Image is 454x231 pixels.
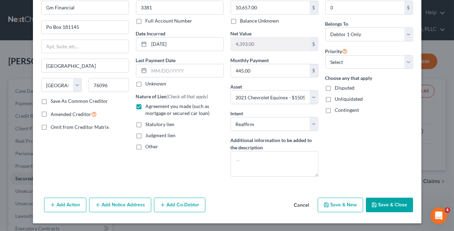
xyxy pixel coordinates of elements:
[231,38,310,51] input: 0.00
[44,198,86,212] button: Add Action
[146,121,175,127] span: Statutory lien
[318,198,363,212] button: Save & New
[136,30,166,37] label: Date Incurred
[136,57,176,64] label: Last Payment Date
[149,64,223,77] input: MM/DD/YYYY
[289,198,315,212] button: Cancel
[445,207,450,213] span: 4
[366,198,413,212] button: Save & Close
[231,64,310,77] input: 0.00
[154,198,205,212] button: Add Co-Debtor
[146,80,166,87] label: Unknown
[136,1,224,15] input: XXXX
[231,1,310,14] input: 0.00
[42,40,129,53] input: Apt, Suite, etc...
[310,1,318,14] div: $
[404,1,413,14] div: $
[325,74,413,82] label: Choose any that apply
[310,64,318,77] div: $
[167,93,208,99] span: (Check all that apply)
[88,78,129,92] input: Enter zip...
[231,137,318,151] label: Additional information to be added to the description
[146,17,192,24] label: Full Account Number
[231,30,252,37] label: Net Value
[325,47,348,55] label: Priority
[310,38,318,51] div: $
[335,85,355,91] span: Disputed
[335,107,359,113] span: Contingent
[136,93,208,100] label: Nature of Lien
[231,84,242,90] span: Asset
[149,38,223,51] input: MM/DD/YYYY
[146,103,210,116] span: Agreement you made (such as mortgage or secured car loan)
[42,59,129,72] input: Enter city...
[146,132,176,138] span: Judgment lien
[326,1,404,14] input: 0.00
[430,207,447,224] iframe: Intercom live chat
[325,21,349,27] span: Belongs To
[146,143,159,149] span: Other
[231,110,243,117] label: Intent
[51,111,92,117] span: Amended Creditor
[240,17,279,24] label: Balance Unknown
[231,57,269,64] label: Monthly Payment
[51,98,108,105] label: Save As Common Creditor
[335,96,363,102] span: Unliquidated
[51,124,109,130] span: Omit from Creditor Matrix
[41,1,129,15] input: Search creditor by name...
[89,198,151,212] button: Add Notice Address
[42,20,129,34] input: Enter address...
